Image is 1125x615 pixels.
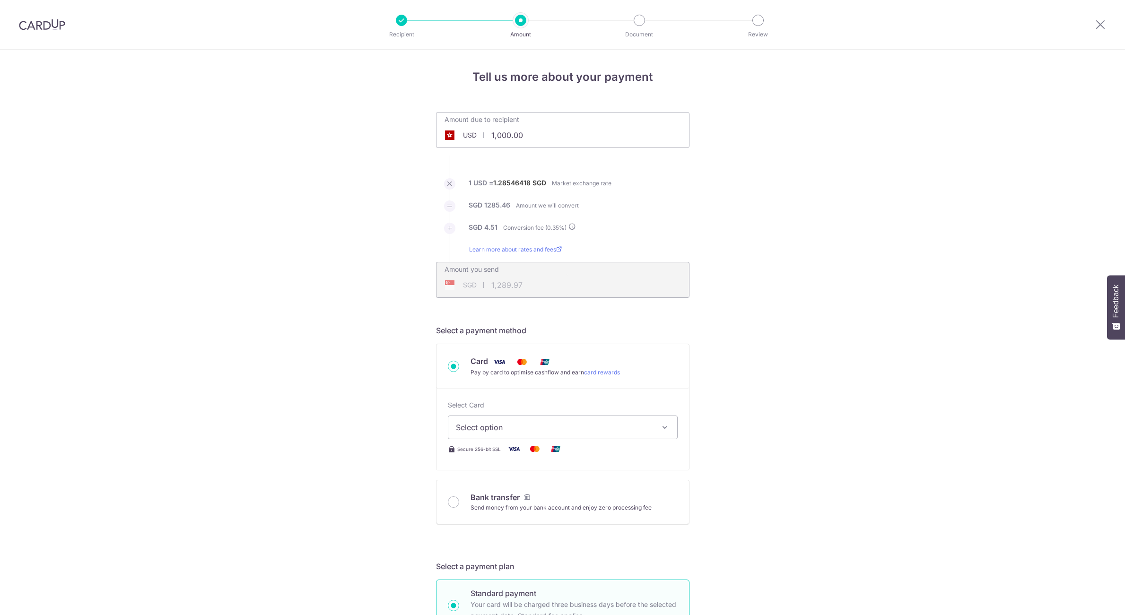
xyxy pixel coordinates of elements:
span: SGD [463,280,477,290]
img: Mastercard [513,356,532,368]
h5: Select a payment method [436,325,689,336]
label: SGD [532,178,546,188]
h5: Select a payment plan [436,561,689,572]
button: Feedback - Show survey [1107,275,1125,339]
p: Document [604,30,674,39]
img: Visa [490,356,509,368]
label: Amount due to recipient [445,115,519,124]
div: Pay by card to optimise cashflow and earn [471,368,620,377]
label: 1 USD = [469,178,546,193]
p: Recipient [366,30,436,39]
span: Bank transfer [471,493,520,502]
span: USD [463,130,477,140]
label: Market exchange rate [552,179,611,188]
span: Select option [456,422,653,433]
img: Visa [505,443,523,455]
a: Learn more about rates and fees [469,245,562,262]
p: Review [723,30,793,39]
button: Select option [448,416,678,439]
span: Feedback [1112,285,1120,318]
span: 0.35 [547,224,559,231]
label: Conversion fee ( %) [503,223,576,233]
div: Send money from your bank account and enjoy zero processing fee [471,503,652,512]
span: Secure 256-bit SSL [457,445,501,453]
div: Bank transfer Send money from your bank account and enjoy zero processing fee [448,492,678,512]
label: Amount we will convert [516,201,579,210]
p: Standard payment [471,588,678,599]
label: 1.28546418 [493,178,531,188]
p: Amount [486,30,556,39]
a: card rewards [584,369,620,376]
label: 4.51 [484,223,497,232]
label: SGD [469,200,482,210]
span: translation missing: en.payables.payment_networks.credit_card.summary.labels.select_card [448,401,484,409]
img: Union Pay [535,356,554,368]
span: Card [471,356,488,366]
label: SGD [469,223,482,232]
img: Union Pay [546,443,565,455]
img: CardUp [19,19,65,30]
img: Mastercard [525,443,544,455]
div: Card Visa Mastercard Union Pay Pay by card to optimise cashflow and earncard rewards [448,355,678,377]
label: Amount you send [445,265,499,274]
label: 1285.46 [484,200,510,210]
h4: Tell us more about your payment [436,69,689,86]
